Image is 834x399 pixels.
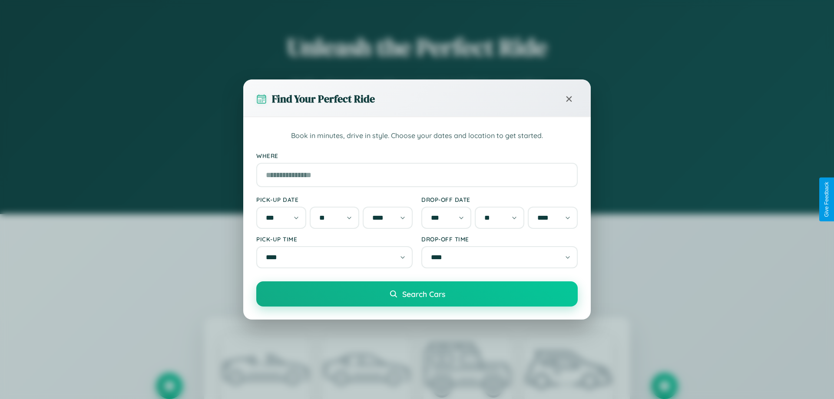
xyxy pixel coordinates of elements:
[402,289,445,299] span: Search Cars
[256,130,578,142] p: Book in minutes, drive in style. Choose your dates and location to get started.
[256,196,413,203] label: Pick-up Date
[256,152,578,159] label: Where
[272,92,375,106] h3: Find Your Perfect Ride
[256,281,578,307] button: Search Cars
[421,196,578,203] label: Drop-off Date
[256,235,413,243] label: Pick-up Time
[421,235,578,243] label: Drop-off Time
